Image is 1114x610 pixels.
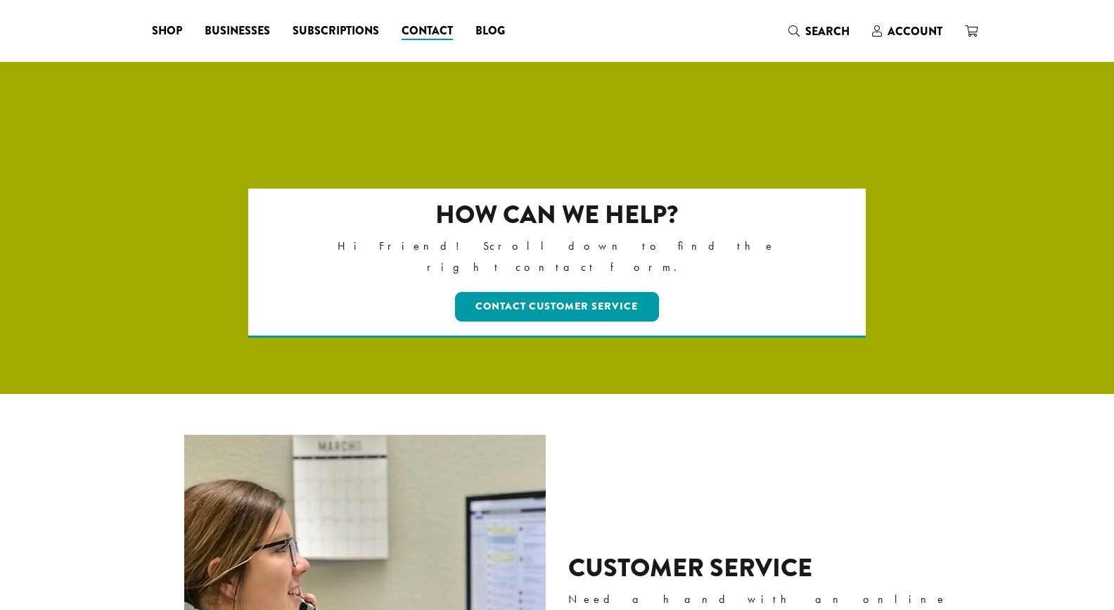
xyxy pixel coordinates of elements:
h2: Customer Service [568,553,968,583]
a: Shop [141,20,193,42]
a: Contact Customer Service [455,292,660,322]
span: Contact [402,23,453,40]
a: Businesses [193,20,281,42]
a: Subscriptions [281,20,390,42]
a: Search [777,20,861,43]
span: Search [805,23,850,39]
a: Contact [390,20,464,42]
a: Account [861,20,954,43]
span: Shop [152,23,182,40]
span: Account [888,23,942,39]
a: Blog [464,20,516,42]
h2: How can we help? [309,200,805,230]
p: Hi Friend! Scroll down to find the right contact form. [309,236,805,278]
span: Blog [475,23,505,40]
span: Subscriptions [293,23,379,40]
span: Businesses [205,23,270,40]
